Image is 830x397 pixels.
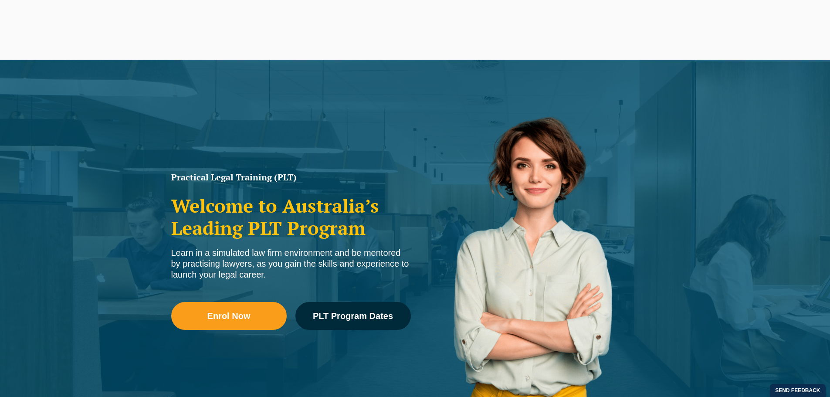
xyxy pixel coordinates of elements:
[171,173,411,182] h1: Practical Legal Training (PLT)
[171,302,287,330] a: Enrol Now
[295,302,411,330] a: PLT Program Dates
[207,312,251,320] span: Enrol Now
[171,248,411,280] div: Learn in a simulated law firm environment and be mentored by practising lawyers, as you gain the ...
[171,195,411,239] h2: Welcome to Australia’s Leading PLT Program
[313,312,393,320] span: PLT Program Dates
